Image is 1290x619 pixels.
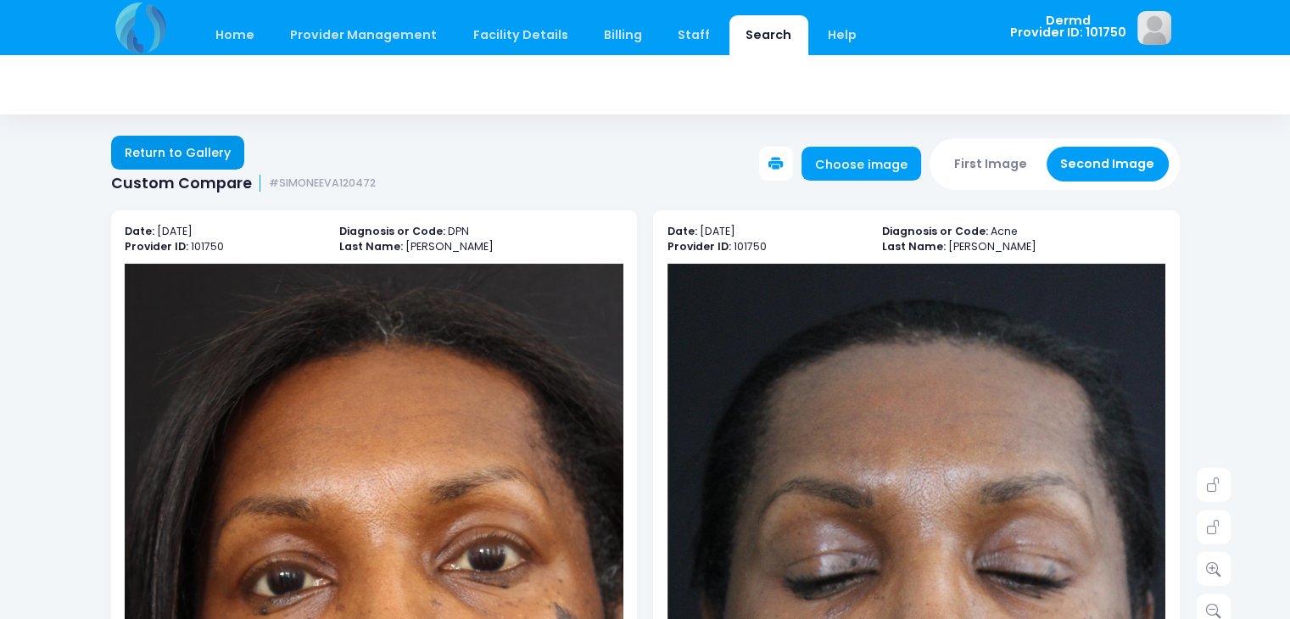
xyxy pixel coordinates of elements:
[882,224,1166,240] p: Acne
[199,15,271,55] a: Home
[111,175,252,192] span: Custom Compare
[1010,14,1126,39] span: Dermd Provider ID: 101750
[882,239,1166,255] p: [PERSON_NAME]
[801,147,922,181] a: Choose image
[456,15,584,55] a: Facility Details
[882,224,988,238] b: Diagnosis or Code:
[667,239,731,254] b: Provider ID:
[667,224,866,240] p: [DATE]
[339,239,403,254] b: Last Name:
[125,224,154,238] b: Date:
[339,224,445,238] b: Diagnosis or Code:
[667,224,697,238] b: Date:
[587,15,658,55] a: Billing
[729,15,808,55] a: Search
[339,239,623,255] p: [PERSON_NAME]
[1047,147,1169,181] button: Second Image
[941,147,1041,181] button: First Image
[811,15,873,55] a: Help
[662,15,727,55] a: Staff
[274,15,454,55] a: Provider Management
[882,239,946,254] b: Last Name:
[125,224,323,240] p: [DATE]
[667,239,866,255] p: 101750
[111,136,245,170] a: Return to Gallery
[125,239,323,255] p: 101750
[1137,11,1171,45] img: image
[339,224,623,240] p: DPN
[125,239,188,254] b: Provider ID:
[269,177,376,190] small: #SIMONEEVA120472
